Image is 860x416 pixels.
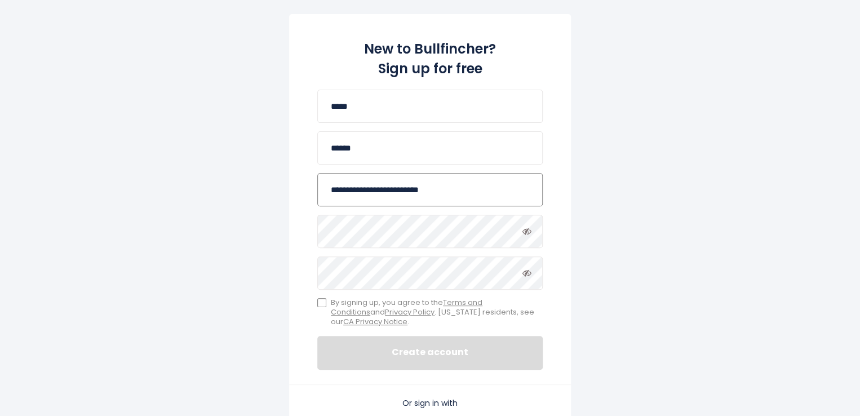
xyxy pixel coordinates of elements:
a: Privacy Policy [385,307,435,317]
a: Terms and Conditions [331,297,482,317]
span: By signing up, you agree to the and . [US_STATE] residents, see our . [331,298,543,327]
button: Create account [317,336,543,370]
p: Or sign in with [317,398,543,408]
a: CA Privacy Notice [343,316,407,327]
input: By signing up, you agree to theTerms and ConditionsandPrivacy Policy. [US_STATE] residents, see o... [317,298,326,307]
i: Toggle password visibility [522,227,531,236]
h2: New to Bullfincher? Sign up for free [317,39,543,78]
